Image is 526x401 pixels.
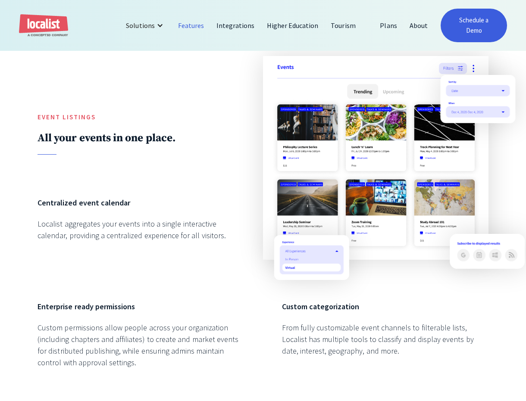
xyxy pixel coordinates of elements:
[441,9,507,42] a: Schedule a Demo
[282,301,488,312] h6: Custom categorization
[210,15,261,36] a: Integrations
[404,15,434,36] a: About
[119,15,172,36] div: Solutions
[38,197,244,208] h6: Centralized event calendar
[38,301,244,312] h6: Enterprise ready permissions
[374,15,403,36] a: Plans
[38,131,244,145] h2: All your events in one place.
[38,112,244,122] h5: Event Listings
[19,14,68,37] a: home
[126,20,154,31] div: Solutions
[282,322,488,357] div: From fully customizable event channels to filterable lists, Localist has multiple tools to classi...
[325,15,362,36] a: Tourism
[172,15,210,36] a: Features
[261,15,325,36] a: Higher Education
[38,322,244,368] div: Custom permissions allow people across your organization (including chapters and affiliates) to c...
[38,218,244,241] div: Localist aggregates your events into a single interactive calendar, providing a centralized exper...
